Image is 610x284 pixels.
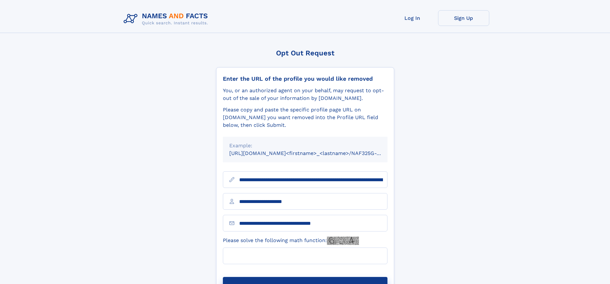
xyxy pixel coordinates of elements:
div: Example: [229,142,381,150]
div: You, or an authorized agent on your behalf, may request to opt-out of the sale of your informatio... [223,87,387,102]
small: [URL][DOMAIN_NAME]<firstname>_<lastname>/NAF325G-xxxxxxxx [229,150,400,156]
a: Log In [387,10,438,26]
img: Logo Names and Facts [121,10,213,28]
div: Enter the URL of the profile you would like removed [223,75,387,82]
div: Opt Out Request [216,49,394,57]
a: Sign Up [438,10,489,26]
div: Please copy and paste the specific profile page URL on [DOMAIN_NAME] you want removed into the Pr... [223,106,387,129]
label: Please solve the following math function: [223,237,359,245]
